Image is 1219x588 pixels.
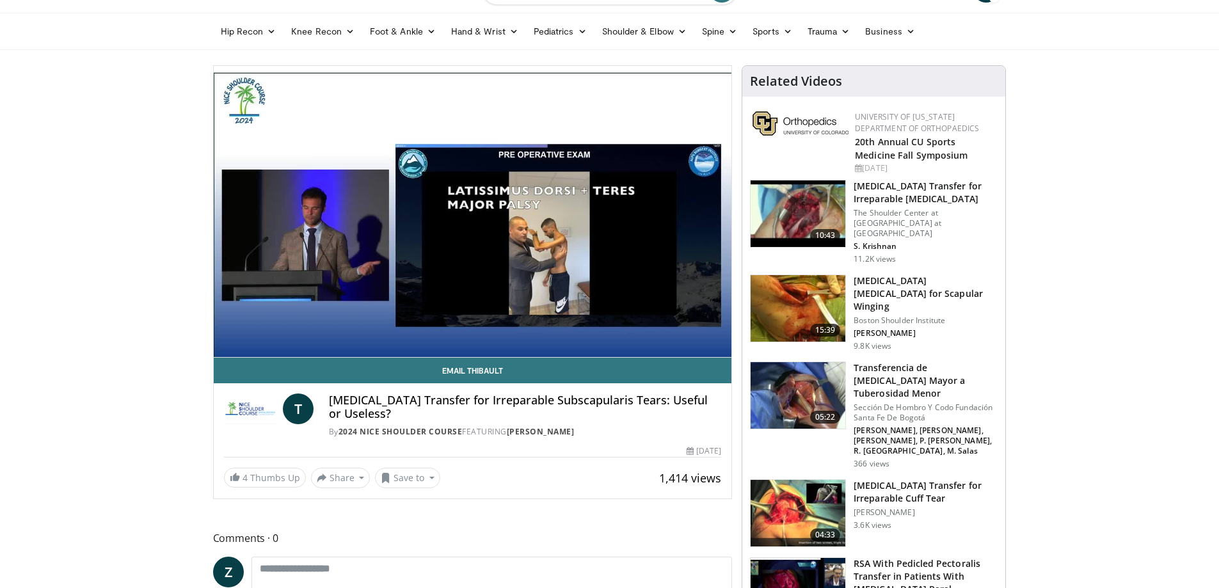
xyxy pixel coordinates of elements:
span: 15:39 [810,324,841,337]
span: 04:33 [810,528,841,541]
a: 15:39 [MEDICAL_DATA] [MEDICAL_DATA] for Scapular Winging Boston Shoulder Institute [PERSON_NAME] ... [750,274,998,351]
img: 38717_0000_3.png.150x105_q85_crop-smart_upscale.jpg [751,180,845,247]
img: 2024 Nice Shoulder Course [224,393,278,424]
a: Hip Recon [213,19,284,44]
span: 4 [243,472,248,484]
a: 05:22 Transferencia de [MEDICAL_DATA] Mayor a Tuberosidad Menor Sección De Hombro Y Codo Fundació... [750,362,998,469]
a: 4 Thumbs Up [224,468,306,488]
span: Comments 0 [213,530,733,546]
a: [PERSON_NAME] [507,426,575,437]
a: 04:33 [MEDICAL_DATA] Transfer for Irreparable Cuff Tear [PERSON_NAME] 3.6K views [750,479,998,547]
p: S. Krishnan [854,241,998,251]
span: 05:22 [810,411,841,424]
div: By FEATURING [329,426,721,438]
p: [PERSON_NAME], [PERSON_NAME], [PERSON_NAME], P. [PERSON_NAME], R. [GEOGRAPHIC_DATA], M. Salas [854,425,998,456]
div: [DATE] [687,445,721,457]
p: 3.6K views [854,520,891,530]
a: Pediatrics [526,19,594,44]
a: 2024 Nice Shoulder Course [339,426,463,437]
a: Email Thibault [214,358,732,383]
a: Spine [694,19,745,44]
img: 355603a8-37da-49b6-856f-e00d7e9307d3.png.150x105_q85_autocrop_double_scale_upscale_version-0.2.png [753,111,849,136]
p: The Shoulder Center at [GEOGRAPHIC_DATA] at [GEOGRAPHIC_DATA] [854,208,998,239]
h3: [MEDICAL_DATA] Transfer for Irreparable Cuff Tear [854,479,998,505]
button: Share [311,468,370,488]
a: Foot & Ankle [362,19,443,44]
h4: [MEDICAL_DATA] Transfer for Irreparable Subscapularis Tears: Useful or Useless? [329,393,721,421]
a: Sports [745,19,800,44]
a: 20th Annual CU Sports Medicine Fall Symposium [855,136,968,161]
a: Hand & Wrist [443,19,526,44]
a: Shoulder & Elbow [594,19,694,44]
h4: Related Videos [750,74,842,89]
h3: Transferencia de [MEDICAL_DATA] Mayor a Tuberosidad Menor [854,362,998,400]
h3: [MEDICAL_DATA] [MEDICAL_DATA] for Scapular Winging [854,274,998,313]
div: [DATE] [855,163,995,174]
a: 10:43 [MEDICAL_DATA] Transfer for Irreparable [MEDICAL_DATA] The Shoulder Center at [GEOGRAPHIC_D... [750,180,998,264]
span: 1,414 views [659,470,721,486]
h3: [MEDICAL_DATA] Transfer for Irreparable [MEDICAL_DATA] [854,180,998,205]
p: [PERSON_NAME] [854,328,998,338]
a: T [283,393,314,424]
a: Knee Recon [283,19,362,44]
img: f2cb7f79-3b25-4f1a-ae34-fbd77a2db296.150x105_q85_crop-smart_upscale.jpg [751,362,845,429]
a: University of [US_STATE] Department of Orthopaedics [855,111,979,134]
video-js: Video Player [214,66,732,358]
p: 11.2K views [854,254,896,264]
button: Save to [375,468,440,488]
p: Sección De Hombro Y Codo Fundación Santa Fe De Bogotá [854,402,998,423]
p: [PERSON_NAME] [854,507,998,518]
span: 10:43 [810,229,841,242]
a: Trauma [800,19,858,44]
p: 366 views [854,459,889,469]
p: 9.8K views [854,341,891,351]
p: Boston Shoulder Institute [854,315,998,326]
a: Z [213,557,244,587]
a: Business [857,19,923,44]
img: 10487_3.png.150x105_q85_crop-smart_upscale.jpg [751,275,845,342]
img: bc985228-7a9d-4c2a-88a5-b5078ef03824.150x105_q85_crop-smart_upscale.jpg [751,480,845,546]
